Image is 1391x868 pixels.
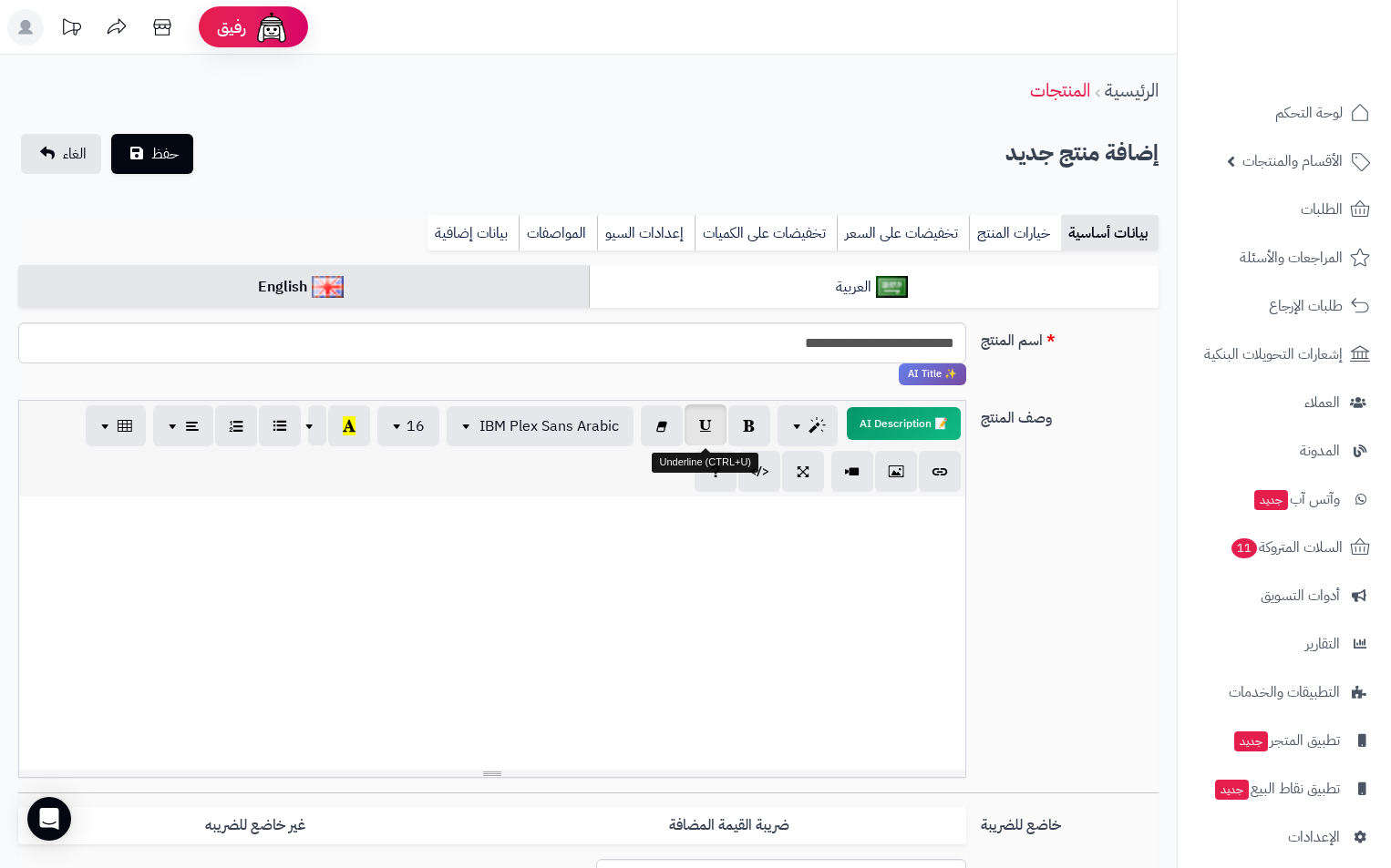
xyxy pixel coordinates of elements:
[1204,342,1343,367] span: إشعارات التحويلات البنكية
[1234,731,1268,751] span: جديد
[492,807,966,844] label: ضريبة القيمة المضافة
[1252,486,1340,512] span: وآتس آب
[479,415,619,437] span: IBM Plex Sans Arabic
[1189,332,1380,376] a: إشعارات التحويلات البنكية
[1240,245,1343,271] span: المراجعات والأسئلة
[253,9,290,46] img: ai-face.png
[151,143,179,165] span: حفظ
[1230,535,1343,560] span: السلات المتروكة
[969,215,1061,251] a: خيارات المنتج
[1189,429,1380,473] a: المدونة
[652,453,758,473] div: Underline (CTRL+U)
[63,143,87,165] span: الغاء
[1305,631,1340,657] span: التقارير
[1189,622,1380,666] a: التقارير
[519,215,597,251] a: المواصفات
[1105,77,1159,104] a: الرئيسية
[1189,526,1380,569] a: السلات المتروكة11
[1301,197,1343,222] span: الطلبات
[1231,538,1257,558] span: 11
[447,406,634,446] button: IBM Plex Sans Arabic
[312,276,344,298] img: English
[27,797,71,841] div: Open Intercom Messenger
[1229,679,1340,705] span: التطبيقات والخدمات
[428,215,519,251] a: بيانات إضافية
[407,415,425,437] span: 16
[1254,490,1288,510] span: جديد
[48,9,94,50] a: تحديثات المنصة
[1215,780,1249,800] span: جديد
[1189,188,1380,231] a: الطلبات
[18,265,589,310] a: English
[1189,670,1380,714] a: التطبيقات والخدمات
[1189,815,1380,859] a: الإعدادات
[217,16,246,38] span: رفيق
[597,215,695,251] a: إعدادات السيو
[876,276,908,298] img: العربية
[974,322,1166,352] label: اسم المنتج
[1061,215,1159,251] a: بيانات أساسية
[1213,776,1340,802] span: تطبيق نقاط البيع
[1288,824,1340,850] span: الإعدادات
[1275,100,1343,126] span: لوحة التحكم
[111,134,193,174] button: حفظ
[1189,767,1380,811] a: تطبيق نقاط البيعجديد
[1189,284,1380,328] a: طلبات الإرجاع
[589,265,1159,310] a: العربية
[1232,728,1340,753] span: تطبيق المتجر
[899,363,966,385] span: انقر لاستخدام رفيقك الذكي
[1261,583,1340,608] span: أدوات التسويق
[1304,390,1340,415] span: العملاء
[1189,236,1380,280] a: المراجعات والأسئلة
[1030,77,1090,104] a: المنتجات
[1300,438,1340,464] span: المدونة
[847,407,961,440] button: 📝 AI Description
[974,400,1166,429] label: وصف المنتج
[21,134,101,174] a: الغاء
[1242,148,1343,174] span: الأقسام والمنتجات
[1189,91,1380,135] a: لوحة التحكم
[1189,381,1380,424] a: العملاء
[18,807,492,844] label: غير خاضع للضريبه
[974,807,1166,836] label: خاضع للضريبة
[377,406,439,446] button: 16
[1189,477,1380,521] a: وآتس آبجديد
[1189,719,1380,762] a: تطبيق المتجرجديد
[695,215,837,251] a: تخفيضات على الكميات
[1189,574,1380,618] a: أدوات التسويق
[1005,135,1159,172] h2: إضافة منتج جديد
[837,215,969,251] a: تخفيضات على السعر
[1269,293,1343,319] span: طلبات الإرجاع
